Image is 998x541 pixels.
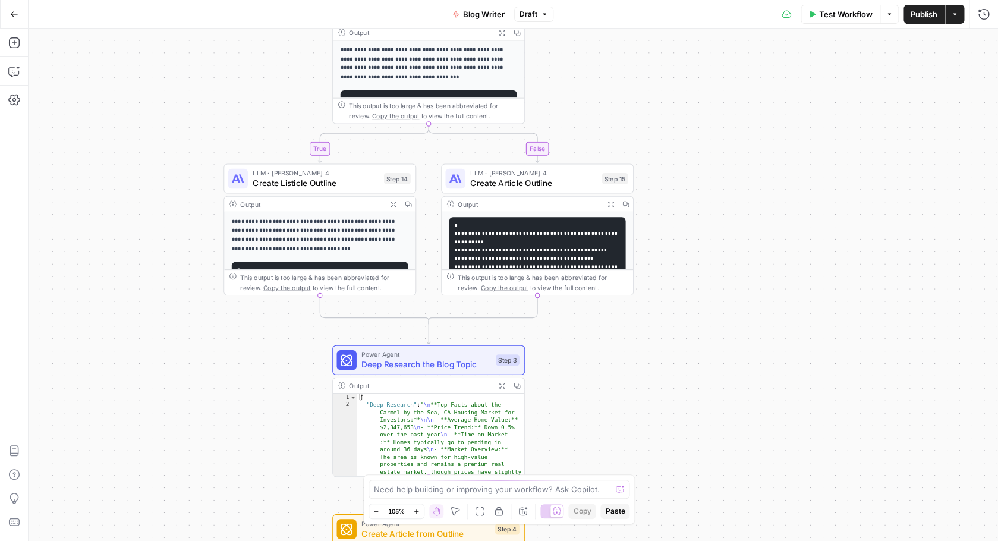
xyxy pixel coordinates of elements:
[361,350,490,360] span: Power Agent
[240,199,382,209] div: Output
[819,8,873,20] span: Test Workflow
[427,321,430,344] g: Edge from step_6-conditional-end to step_3
[445,5,512,24] button: Blog Writer
[605,506,625,517] span: Paste
[263,284,310,291] span: Copy the output
[253,168,379,178] span: LLM · [PERSON_NAME] 4
[332,345,525,477] div: Power AgentDeep Research the Blog TopicStep 3Output{ "Deep Research":"\n**Top Facts about the Car...
[333,394,357,401] div: 1
[573,506,591,517] span: Copy
[481,284,528,291] span: Copy the output
[361,518,490,529] span: Power Agent
[350,394,356,401] span: Toggle code folding, rows 1 through 3
[514,7,553,22] button: Draft
[470,177,597,189] span: Create Article Outline
[361,358,490,370] span: Deep Research the Blog Topic
[903,5,945,24] button: Publish
[388,507,405,516] span: 105%
[240,272,410,292] div: This output is too large & has been abbreviated for review. to view the full content.
[349,101,519,121] div: This output is too large & has been abbreviated for review. to view the full content.
[458,199,599,209] div: Output
[520,9,537,20] span: Draft
[458,272,628,292] div: This output is too large & has been abbreviated for review. to view the full content.
[602,173,628,184] div: Step 15
[361,527,490,540] span: Create Article from Outline
[470,168,597,178] span: LLM · [PERSON_NAME] 4
[600,504,629,519] button: Paste
[911,8,937,20] span: Publish
[318,124,429,162] g: Edge from step_6 to step_14
[320,295,429,324] g: Edge from step_14 to step_6-conditional-end
[429,124,539,162] g: Edge from step_6 to step_15
[801,5,880,24] button: Test Workflow
[495,523,520,534] div: Step 4
[349,27,490,37] div: Output
[568,504,596,519] button: Copy
[496,354,520,366] div: Step 3
[253,177,379,189] span: Create Listicle Outline
[349,380,490,391] div: Output
[463,8,505,20] span: Blog Writer
[429,295,537,324] g: Edge from step_15 to step_6-conditional-end
[384,173,411,184] div: Step 14
[372,112,419,120] span: Copy the output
